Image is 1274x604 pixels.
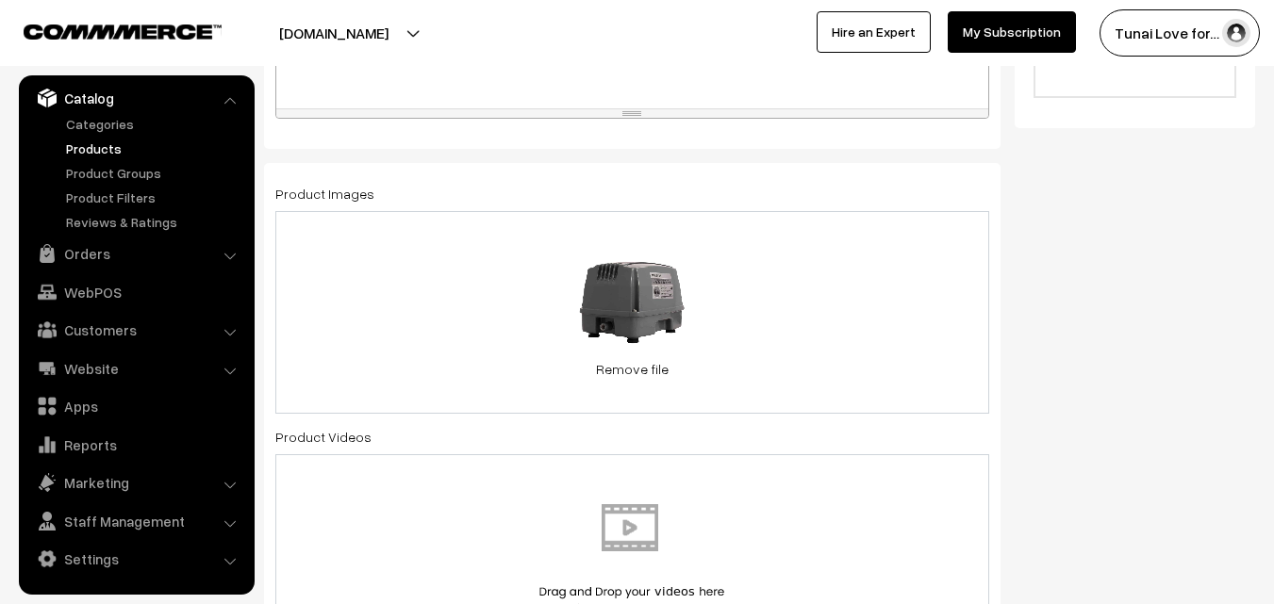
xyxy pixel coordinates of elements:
[24,81,248,115] a: Catalog
[817,11,931,53] a: Hire an Expert
[948,11,1076,53] a: My Subscription
[575,359,688,379] a: Remove file
[24,504,248,538] a: Staff Management
[24,351,248,385] a: Website
[24,19,189,41] a: COMMMERCE
[61,212,248,232] a: Reviews & Ratings
[61,163,248,183] a: Product Groups
[24,389,248,423] a: Apps
[1100,9,1260,57] button: Tunai Love for…
[24,465,248,499] a: Marketing
[275,427,372,447] label: Product Videos
[213,9,455,57] button: [DOMAIN_NAME]
[24,542,248,576] a: Settings
[24,428,248,462] a: Reports
[24,313,248,347] a: Customers
[276,109,988,118] div: resize
[275,184,374,204] label: Product Images
[24,237,248,270] a: Orders
[61,139,248,158] a: Products
[24,275,248,309] a: WebPOS
[24,24,222,39] img: COMMMERCE
[61,114,248,134] a: Categories
[1222,19,1250,47] img: user
[61,188,248,207] a: Product Filters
